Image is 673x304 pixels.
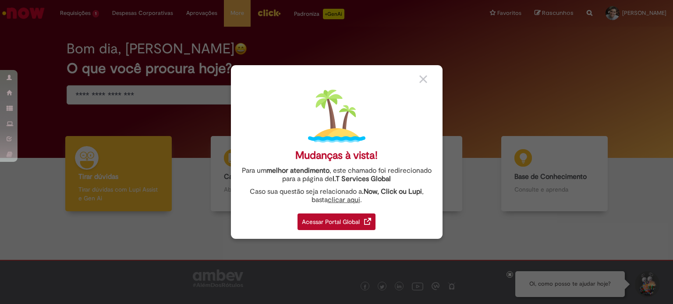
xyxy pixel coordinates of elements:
[419,75,427,83] img: close_button_grey.png
[295,149,378,162] div: Mudanças à vista!
[237,188,436,204] div: Caso sua questão seja relacionado a , basta .
[308,87,365,145] img: island.png
[298,213,375,230] div: Acessar Portal Global
[362,187,422,196] strong: .Now, Click ou Lupi
[298,209,375,230] a: Acessar Portal Global
[364,218,371,225] img: redirect_link.png
[266,166,329,175] strong: melhor atendimento
[237,167,436,183] div: Para um , este chamado foi redirecionado para a página de
[333,170,391,183] a: I.T Services Global
[328,191,360,204] a: clicar aqui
